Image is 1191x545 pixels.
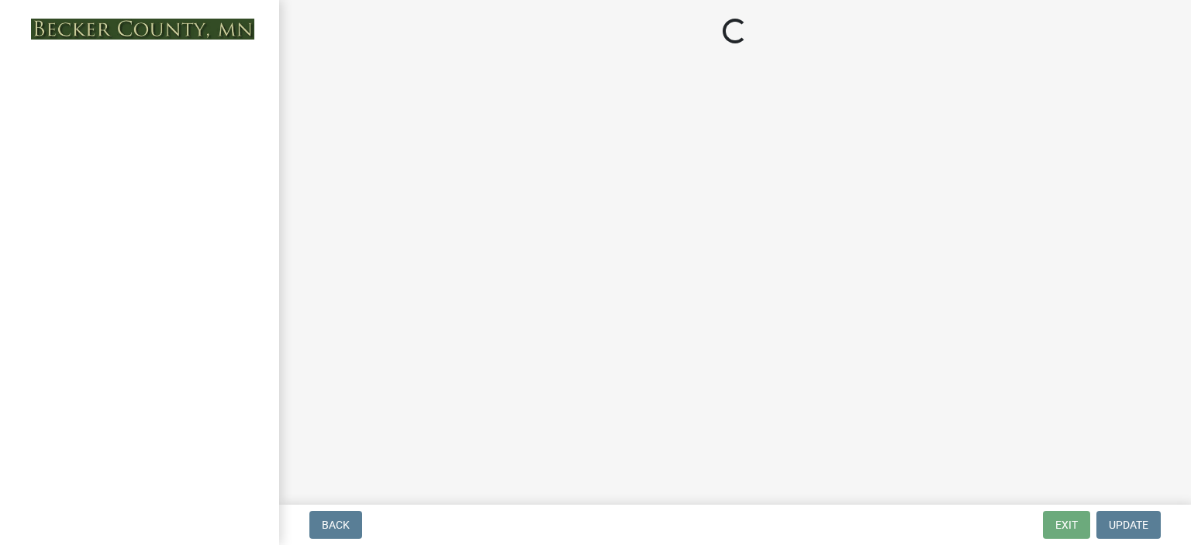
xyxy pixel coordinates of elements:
button: Exit [1043,511,1090,539]
img: Becker County, Minnesota [31,19,254,40]
button: Update [1096,511,1161,539]
button: Back [309,511,362,539]
span: Update [1109,519,1148,531]
span: Back [322,519,350,531]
